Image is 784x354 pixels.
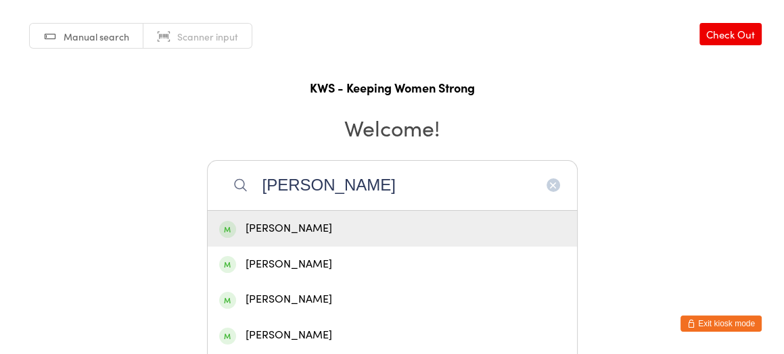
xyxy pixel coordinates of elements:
div: [PERSON_NAME] [219,255,566,274]
a: Check Out [699,23,762,45]
span: Manual search [64,30,129,43]
div: [PERSON_NAME] [219,326,566,345]
h1: KWS - Keeping Women Strong [14,79,770,96]
span: Scanner input [177,30,238,43]
div: [PERSON_NAME] [219,290,566,309]
h2: Welcome! [14,112,770,143]
div: [PERSON_NAME] [219,220,566,238]
input: Search [207,160,578,210]
button: Exit kiosk mode [681,315,762,332]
